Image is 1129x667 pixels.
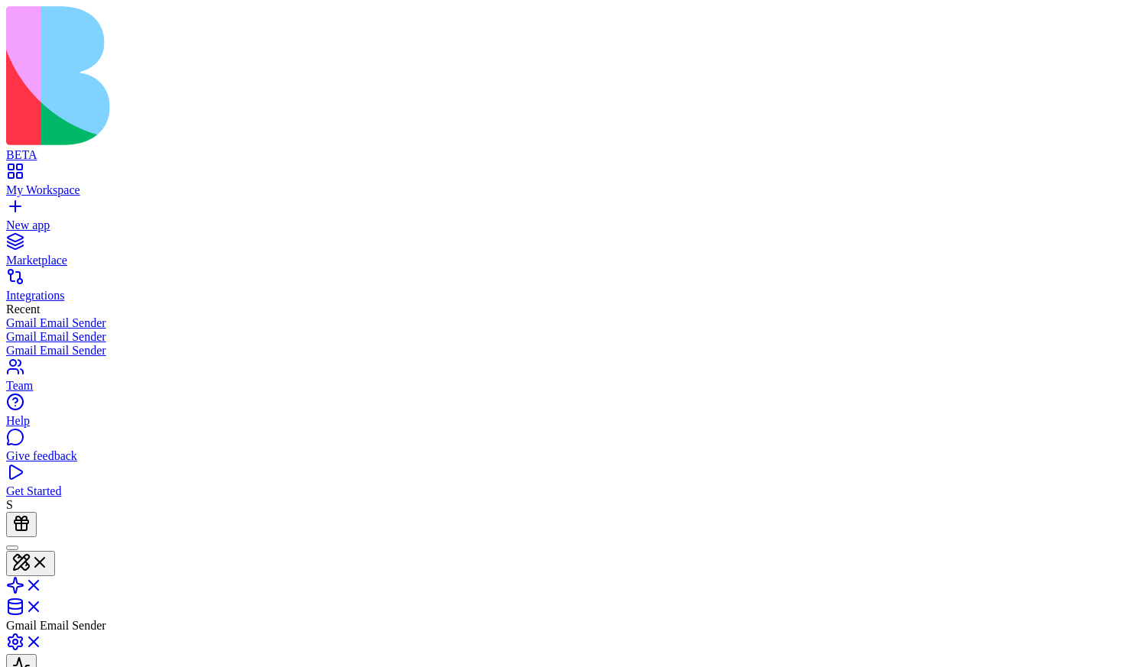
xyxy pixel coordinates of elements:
div: Marketplace [6,254,1123,267]
a: Team [6,365,1123,393]
div: Help [6,414,1123,428]
div: Team [6,379,1123,393]
div: New app [6,219,1123,232]
a: New app [6,205,1123,232]
div: Give feedback [6,449,1123,463]
a: My Workspace [6,170,1123,197]
a: Marketplace [6,240,1123,267]
a: BETA [6,134,1123,162]
a: Integrations [6,275,1123,303]
div: BETA [6,148,1123,162]
span: S [6,498,13,511]
a: Help [6,400,1123,428]
a: Gmail Email Sender [6,316,1123,330]
a: Gmail Email Sender [6,344,1123,358]
span: Recent [6,303,40,316]
img: logo [6,6,621,145]
div: Get Started [6,484,1123,498]
div: My Workspace [6,183,1123,197]
span: Gmail Email Sender [6,619,106,632]
a: Gmail Email Sender [6,330,1123,344]
a: Get Started [6,471,1123,498]
div: Integrations [6,289,1123,303]
a: Give feedback [6,435,1123,463]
